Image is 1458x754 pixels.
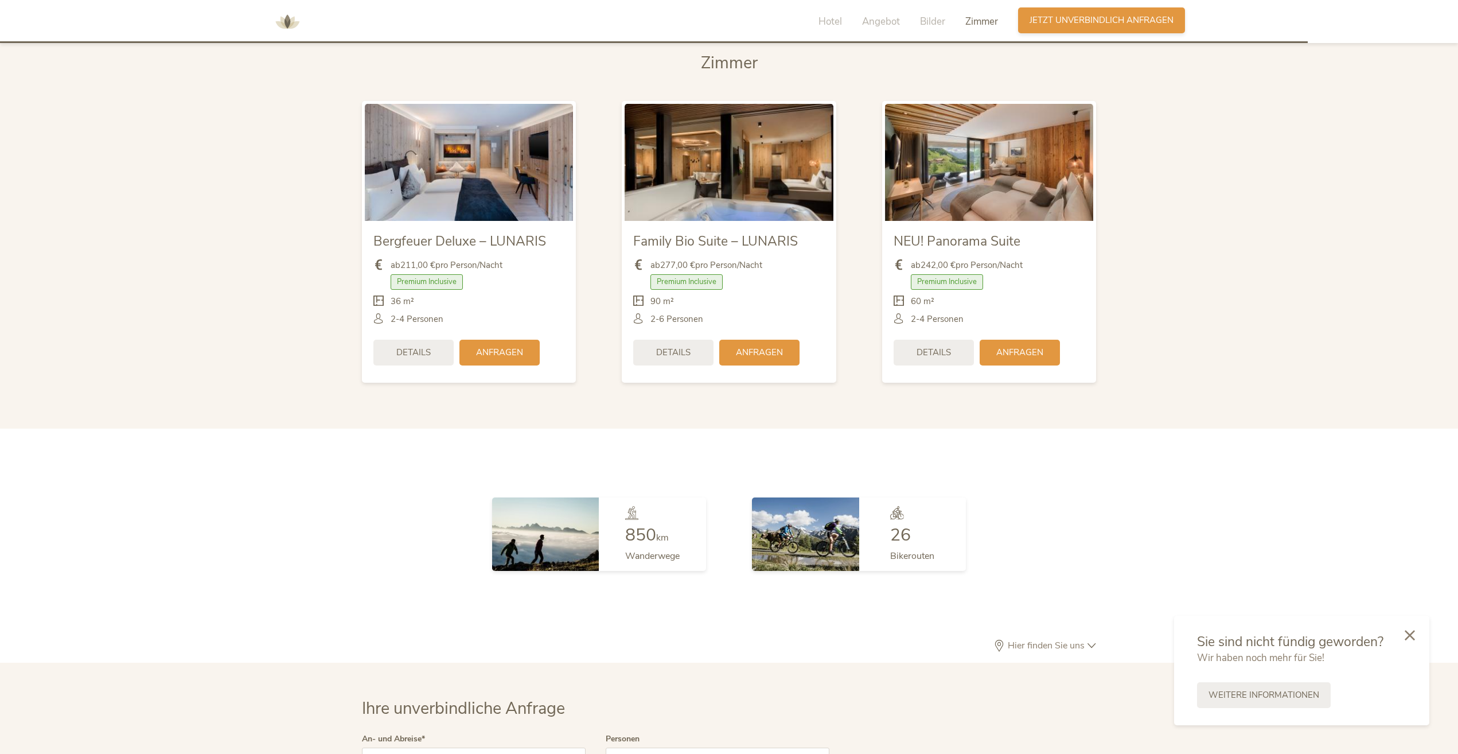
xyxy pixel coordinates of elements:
span: Hotel [818,15,842,28]
img: Bergfeuer Deluxe – LUNARIS [365,104,573,221]
span: 2-4 Personen [391,313,443,325]
label: Personen [606,735,640,743]
span: 90 m² [650,296,674,308]
span: Details [656,347,691,359]
b: 242,00 € [921,259,956,271]
span: NEU! Panorama Suite [894,232,1020,250]
span: Sie sind nicht fündig geworden? [1197,633,1383,651]
span: ab pro Person/Nacht [650,259,762,271]
span: Zimmer [701,52,758,74]
label: An- und Abreise [362,735,425,743]
img: NEU! Panorama Suite [885,104,1093,221]
span: Premium Inclusive [391,274,463,289]
span: Family Bio Suite – LUNARIS [633,232,798,250]
span: ab pro Person/Nacht [391,259,502,271]
span: Anfragen [476,347,523,359]
span: Anfragen [736,347,783,359]
span: Details [917,347,951,359]
span: Bilder [920,15,945,28]
span: Wanderwege [625,550,680,562]
span: Premium Inclusive [650,274,723,289]
a: Weitere Informationen [1197,682,1331,708]
span: Details [396,347,431,359]
span: Bikerouten [890,550,934,562]
span: Angebot [862,15,900,28]
img: AMONTI & LUNARIS Wellnessresort [270,5,305,39]
span: 26 [890,523,911,547]
span: Weitere Informationen [1208,689,1319,701]
b: 211,00 € [400,259,435,271]
span: Jetzt unverbindlich anfragen [1030,14,1174,26]
img: Family Bio Suite – LUNARIS [625,104,833,221]
span: Bergfeuer Deluxe – LUNARIS [373,232,546,250]
span: Hier finden Sie uns [1005,641,1087,650]
a: AMONTI & LUNARIS Wellnessresort [270,17,305,25]
span: 60 m² [911,296,934,308]
span: Anfragen [996,347,1043,359]
b: 277,00 € [660,259,695,271]
span: Wir haben noch mehr für Sie! [1197,651,1324,664]
span: Zimmer [965,15,998,28]
span: Premium Inclusive [911,274,983,289]
span: 2-4 Personen [911,313,964,325]
span: 850 [625,523,656,547]
span: 36 m² [391,296,414,308]
span: Ihre unverbindliche Anfrage [362,697,565,720]
span: km [656,531,669,544]
span: 2-6 Personen [650,313,703,325]
span: ab pro Person/Nacht [911,259,1023,271]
